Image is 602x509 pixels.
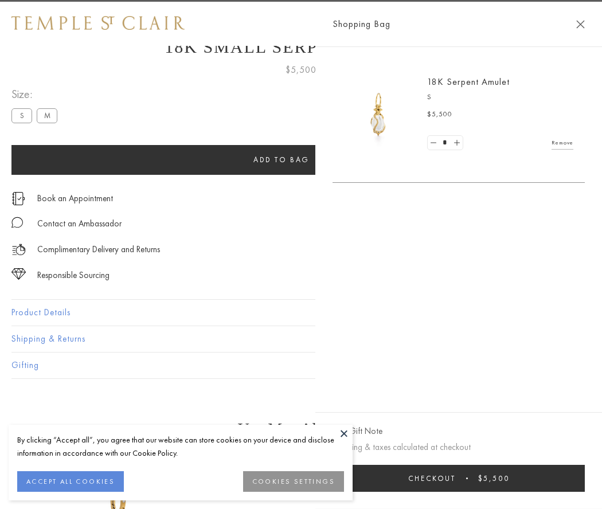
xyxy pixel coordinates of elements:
button: Gifting [11,353,591,378]
p: Shipping & taxes calculated at checkout [333,440,585,455]
p: S [427,92,573,103]
img: Temple St. Clair [11,16,185,30]
span: $5,500 [286,62,316,77]
button: COOKIES SETTINGS [243,471,344,492]
span: Checkout [408,473,456,483]
label: S [11,108,32,123]
a: 18K Serpent Amulet [427,76,510,88]
button: Checkout $5,500 [333,465,585,492]
button: Product Details [11,300,591,326]
span: Size: [11,85,62,104]
button: Close Shopping Bag [576,20,585,29]
span: $5,500 [478,473,510,483]
span: $5,500 [427,109,452,120]
img: P51836-E11SERPPV [344,80,413,149]
img: icon_delivery.svg [11,242,26,257]
a: Book an Appointment [37,192,113,205]
button: Shipping & Returns [11,326,591,352]
div: By clicking “Accept all”, you agree that our website can store cookies on your device and disclos... [17,433,344,460]
a: Set quantity to 0 [428,136,439,150]
img: MessageIcon-01_2.svg [11,217,23,228]
h1: 18K Small Serpent Amulet [11,37,591,57]
p: Complimentary Delivery and Returns [37,242,160,257]
a: Remove [552,136,573,149]
span: Shopping Bag [333,17,390,32]
h3: You May Also Like [29,420,573,438]
a: Set quantity to 2 [451,136,462,150]
div: Responsible Sourcing [37,268,110,283]
span: Add to bag [253,155,310,165]
img: icon_sourcing.svg [11,268,26,280]
label: M [37,108,57,123]
div: Contact an Ambassador [37,217,122,231]
img: icon_appointment.svg [11,192,25,205]
button: Add Gift Note [333,424,382,438]
button: Add to bag [11,145,552,175]
button: ACCEPT ALL COOKIES [17,471,124,492]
